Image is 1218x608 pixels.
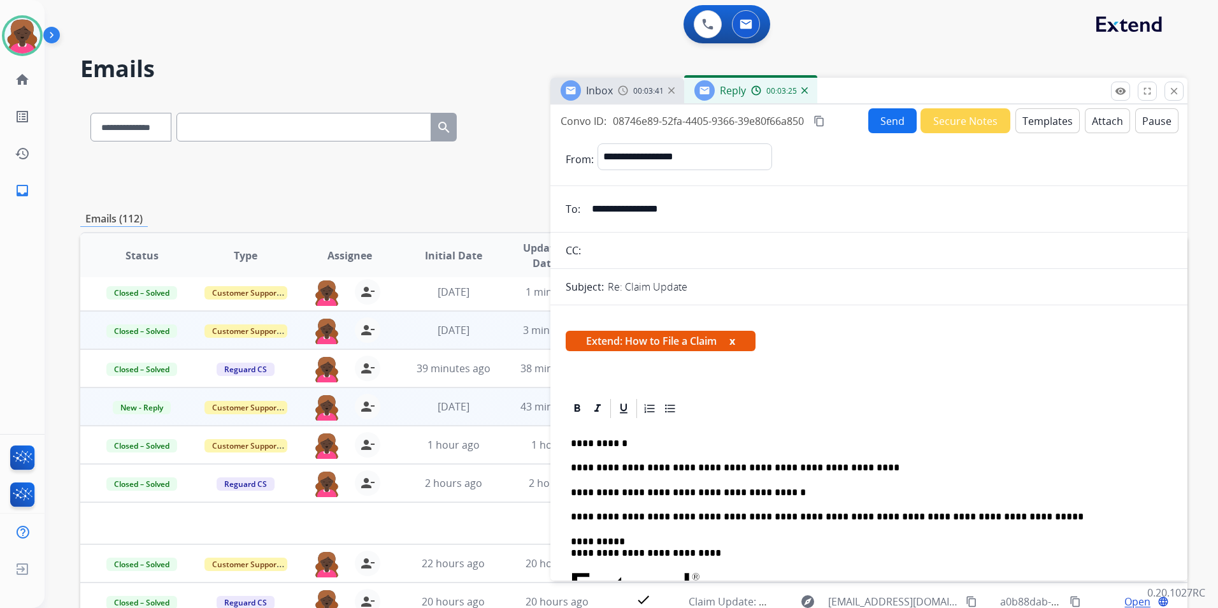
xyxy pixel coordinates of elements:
span: 1 minute ago [526,285,589,299]
h2: Emails [80,56,1187,82]
span: 1 hour ago [531,438,584,452]
span: Status [125,248,159,263]
span: New - Reply [113,401,171,414]
mat-icon: content_copy [966,596,977,607]
img: agent-avatar [314,279,340,306]
mat-icon: search [436,120,452,135]
mat-icon: person_remove [360,284,375,300]
span: Customer Support [204,324,287,338]
span: 38 minutes ago [520,361,594,375]
div: Italic [588,399,607,418]
p: 0.20.1027RC [1147,585,1205,600]
span: 22 hours ago [422,556,485,570]
mat-icon: check [636,592,651,607]
div: Underline [614,399,633,418]
p: Convo ID: [561,113,606,129]
img: agent-avatar [314,470,340,497]
mat-icon: language [1157,596,1169,607]
button: Pause [1135,108,1179,133]
span: Type [234,248,257,263]
span: 39 minutes ago [417,361,491,375]
p: Re: Claim Update [608,279,687,294]
mat-icon: content_copy [1070,596,1081,607]
img: agent-avatar [314,394,340,421]
mat-icon: person_remove [360,399,375,414]
mat-icon: person_remove [360,361,375,376]
span: 00:03:25 [766,86,797,96]
img: agent-avatar [314,317,340,344]
span: Closed – Solved [106,324,177,338]
span: Assignee [327,248,372,263]
span: Customer Support [204,558,287,571]
p: CC: [566,243,581,258]
mat-icon: history [15,146,30,161]
img: agent-avatar [314,551,340,577]
mat-icon: person_remove [360,322,375,338]
span: 2 hours ago [529,476,586,490]
div: Bold [568,399,587,418]
mat-icon: person_remove [360,475,375,491]
span: Closed – Solved [106,558,177,571]
span: [DATE] [438,400,469,414]
img: avatar [4,18,40,54]
span: [DATE] [438,285,469,299]
span: 2 hours ago [425,476,482,490]
span: 00:03:41 [633,86,664,96]
button: Send [868,108,917,133]
span: Inbox [586,83,613,98]
span: Closed – Solved [106,363,177,376]
span: [DATE] [438,323,469,337]
button: Secure Notes [921,108,1010,133]
span: 3 minutes ago [523,323,591,337]
span: Customer Support [204,401,287,414]
mat-icon: person_remove [360,556,375,571]
span: 1 hour ago [427,438,480,452]
p: Subject: [566,279,604,294]
mat-icon: fullscreen [1142,85,1153,97]
button: x [729,333,735,349]
span: Closed – Solved [106,286,177,300]
p: From: [566,152,594,167]
img: agent-avatar [314,356,340,382]
mat-icon: list_alt [15,109,30,124]
p: To: [566,201,580,217]
span: Extend: How to File a Claim [566,331,756,351]
div: Ordered List [640,399,659,418]
span: 20 hours ago [526,556,589,570]
span: Updated Date [516,240,573,271]
button: Attach [1085,108,1130,133]
span: Initial Date [425,248,482,263]
span: 08746e89-52fa-4405-9366-39e80f66a850 [613,114,804,128]
img: agent-avatar [314,432,340,459]
span: 43 minutes ago [520,400,594,414]
span: Closed – Solved [106,439,177,452]
button: Templates [1015,108,1080,133]
mat-icon: content_copy [813,115,825,127]
div: Bullet List [661,399,680,418]
mat-icon: remove_red_eye [1115,85,1126,97]
span: Reply [720,83,746,98]
p: Emails (112) [80,211,148,227]
mat-icon: close [1168,85,1180,97]
mat-icon: inbox [15,183,30,198]
span: Reguard CS [217,363,275,376]
span: Customer Support [204,286,287,300]
span: Reguard CS [217,477,275,491]
mat-icon: home [15,72,30,87]
mat-icon: person_remove [360,437,375,452]
span: Customer Support [204,439,287,452]
span: Closed – Solved [106,477,177,491]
